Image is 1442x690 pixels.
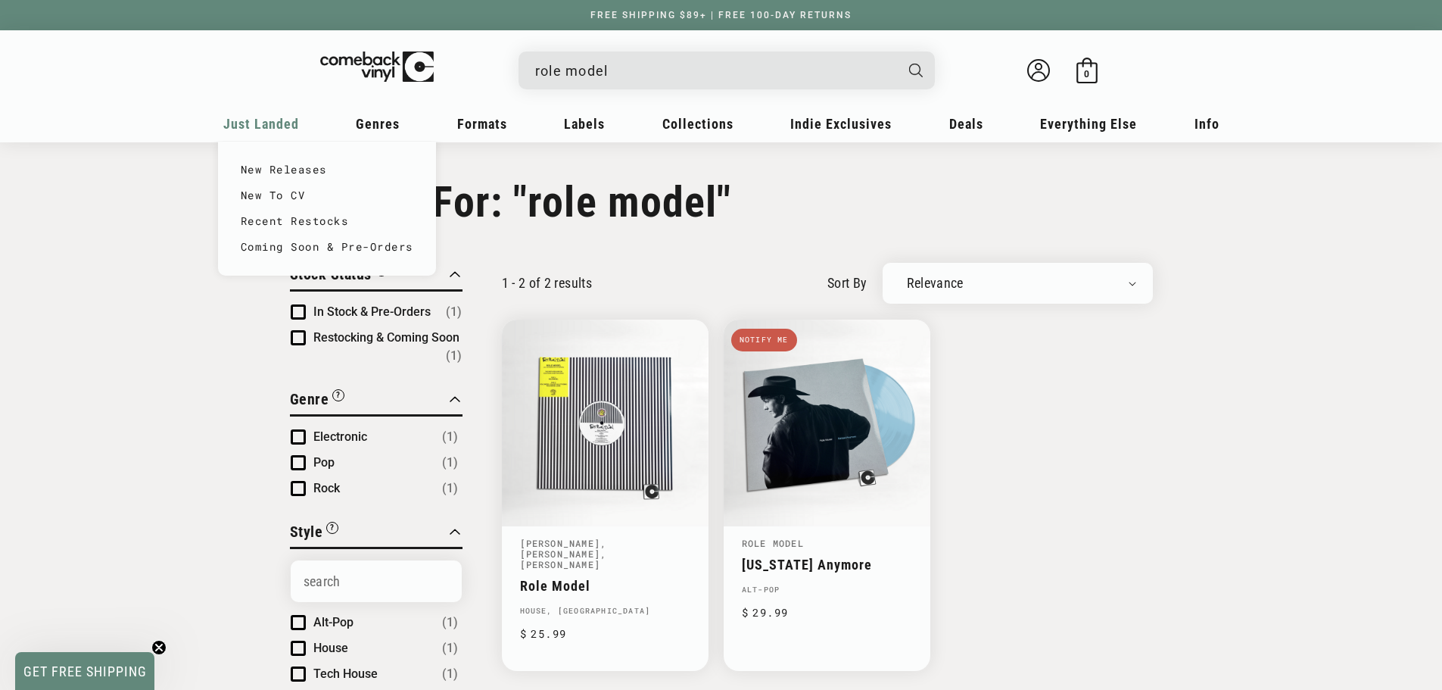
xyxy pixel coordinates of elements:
[442,454,458,472] span: Number of products: (1)
[1040,116,1137,132] span: Everything Else
[575,10,867,20] a: FREE SHIPPING $89+ | FREE 100-DAY RETURNS
[790,116,892,132] span: Indie Exclusives
[241,208,413,234] a: Recent Restocks
[446,347,462,365] span: Number of products: (1)
[1084,68,1089,80] span: 0
[520,548,607,570] a: , [PERSON_NAME]
[313,304,431,319] span: In Stock & Pre-Orders
[313,667,378,681] span: Tech House
[502,275,592,291] p: 1 - 2 of 2 results
[290,390,329,408] span: Genre
[442,665,458,683] span: Number of products: (1)
[564,116,605,132] span: Labels
[520,537,601,549] a: [PERSON_NAME]
[457,116,507,132] span: Formats
[662,116,733,132] span: Collections
[223,116,299,132] span: Just Landed
[291,560,462,602] input: Search Options
[313,481,340,495] span: Rock
[520,537,607,560] a: , [PERSON_NAME]
[241,183,413,208] a: New To CV
[442,614,458,632] span: Number of products: (1)
[895,52,936,89] button: Search
[290,263,388,289] button: Filter by Stock Status
[949,116,983,132] span: Deals
[519,52,935,89] div: Search
[442,428,458,446] span: Number of products: (1)
[241,234,413,260] a: Coming Soon & Pre-Orders
[827,273,867,293] label: sort by
[742,557,912,573] a: [US_STATE] Anymore
[313,641,348,655] span: House
[520,578,690,594] a: Role Model
[290,388,345,414] button: Filter by Genre
[313,429,367,444] span: Electronic
[446,303,462,321] span: Number of products: (1)
[442,479,458,498] span: Number of products: (1)
[15,652,154,690] div: GET FREE SHIPPINGClose teaser
[313,330,459,345] span: Restocking & Coming Soon
[535,55,894,86] input: When autocomplete results are available use up and down arrows to review and enter to select
[313,615,353,629] span: Alt-Pop
[151,640,167,655] button: Close teaser
[290,177,1153,227] h1: Results For: "role model"
[356,116,400,132] span: Genres
[290,265,372,283] span: Stock Status
[241,157,413,183] a: New Releases
[290,520,339,547] button: Filter by Style
[23,663,147,679] span: GET FREE SHIPPING
[442,639,458,657] span: Number of products: (1)
[1194,116,1219,132] span: Info
[313,455,335,470] span: Pop
[290,523,323,541] span: Style
[742,537,804,549] a: Role Model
